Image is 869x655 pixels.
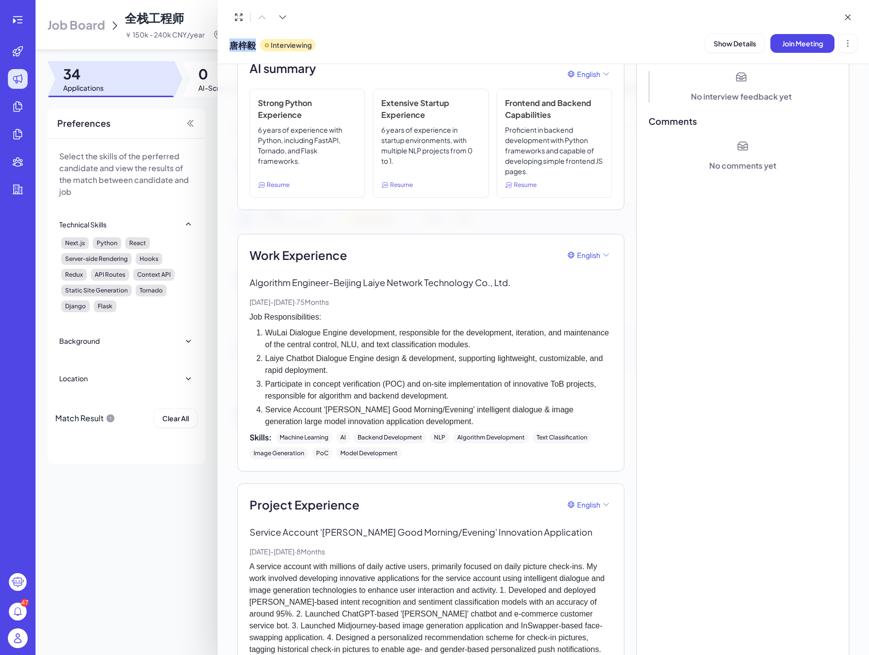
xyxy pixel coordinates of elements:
[250,59,316,77] h2: AI summary
[265,353,613,376] li: Laiye Chatbot Dialogue Engine design & development, supporting lightweight, customizable, and rap...
[250,432,272,443] span: Skills:
[577,69,600,79] span: English
[250,525,613,539] p: Service Account '[PERSON_NAME] Good Morning/Evening' Innovation Application
[770,34,834,53] button: Join Meeting
[336,447,401,459] div: Model Development
[514,181,537,189] span: Resume
[267,181,290,189] span: Resume
[250,496,360,513] span: Project Experience
[709,160,776,172] div: No comments yet
[430,432,449,443] div: NLP
[250,447,308,459] div: Image Generation
[250,311,613,323] p: Job Responsibilities:
[705,34,764,53] button: Show Details
[691,91,792,103] div: No interview feedback yet
[453,432,529,443] div: Algorithm Development
[265,327,613,351] li: WuLai Dialogue Engine development, responsible for the development, iteration, and maintenance of...
[229,38,256,52] span: 唐梓毅
[782,39,823,48] span: Join Meeting
[258,125,357,177] p: 6 years of experience with Python, including FastAPI, Tornado, and Flask frameworks.
[649,114,837,128] span: Comments
[250,276,613,289] p: Algorithm Engineer - Beijing Laiye Network Technology Co., Ltd.
[354,432,426,443] div: Backend Development
[276,432,332,443] div: Machine Learning
[505,97,604,121] h3: Frontend and Backend Capabilities
[390,181,413,189] span: Resume
[381,97,480,121] h3: Extensive Startup Experience
[250,297,613,307] p: [DATE] - [DATE] · 75 Months
[265,378,613,402] li: Participate in concept verification (POC) and on-site implementation of innovative ToB projects, ...
[577,500,600,510] span: English
[714,39,756,48] span: Show Details
[258,97,357,121] h3: Strong Python Experience
[271,40,312,50] p: Interviewing
[533,432,591,443] div: Text Classification
[312,447,332,459] div: PoC
[336,432,350,443] div: AI
[505,125,604,177] p: Proficient in backend development with Python frameworks and capable of developing simple fronten...
[265,404,613,428] li: Service Account '[PERSON_NAME] Good Morning/Evening' intelligent dialogue & image generation larg...
[250,546,613,557] p: [DATE] - [DATE] · 8 Months
[250,246,347,264] span: Work Experience
[577,250,600,260] span: English
[381,125,480,177] p: 6 years of experience in startup environments, with multiple NLP projects from 0 to 1.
